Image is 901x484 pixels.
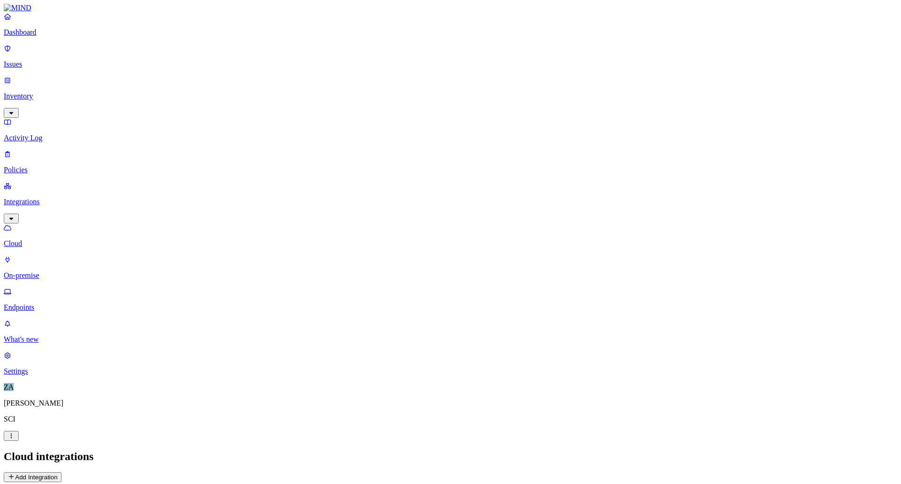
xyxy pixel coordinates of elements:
a: Issues [4,44,897,69]
p: Dashboard [4,28,897,37]
button: Add Integration [4,472,61,482]
a: What's new [4,319,897,344]
p: Cloud [4,239,897,248]
p: [PERSON_NAME] [4,399,897,407]
a: Settings [4,351,897,376]
p: SCI [4,415,897,423]
a: Integrations [4,182,897,222]
p: Inventory [4,92,897,100]
span: ZA [4,383,14,391]
p: Issues [4,60,897,69]
p: Policies [4,166,897,174]
p: What's new [4,335,897,344]
a: Cloud [4,223,897,248]
p: Activity Log [4,134,897,142]
a: Dashboard [4,12,897,37]
img: MIND [4,4,31,12]
a: MIND [4,4,897,12]
a: Inventory [4,76,897,116]
a: Activity Log [4,118,897,142]
p: Integrations [4,198,897,206]
a: Endpoints [4,287,897,312]
a: On-premise [4,255,897,280]
h2: Cloud integrations [4,450,897,463]
p: On-premise [4,271,897,280]
p: Endpoints [4,303,897,312]
a: Policies [4,150,897,174]
p: Settings [4,367,897,376]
